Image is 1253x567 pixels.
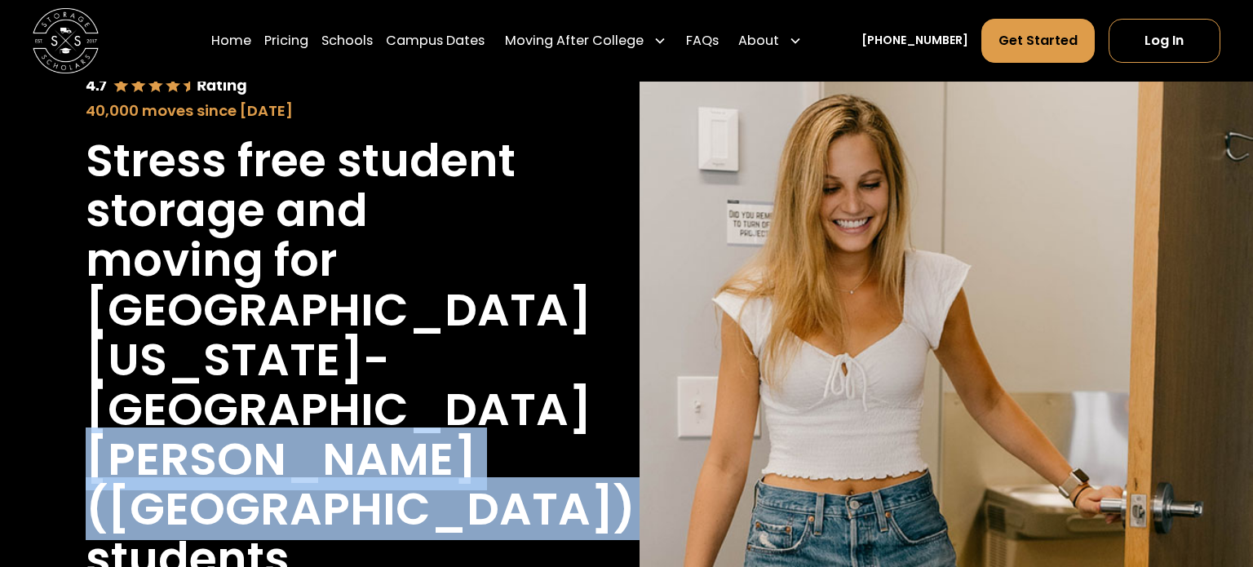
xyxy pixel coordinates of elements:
[33,8,99,74] a: home
[33,8,99,74] img: Storage Scholars main logo
[86,100,527,122] div: 40,000 moves since [DATE]
[86,285,635,534] h1: [GEOGRAPHIC_DATA][US_STATE]-[GEOGRAPHIC_DATA][PERSON_NAME] ([GEOGRAPHIC_DATA])
[505,31,644,51] div: Moving After College
[861,33,968,50] a: [PHONE_NUMBER]
[211,18,251,64] a: Home
[732,18,808,64] div: About
[1109,19,1220,63] a: Log In
[981,19,1095,63] a: Get Started
[686,18,719,64] a: FAQs
[321,18,373,64] a: Schools
[86,135,527,285] h1: Stress free student storage and moving for
[264,18,308,64] a: Pricing
[386,18,485,64] a: Campus Dates
[498,18,673,64] div: Moving After College
[738,31,779,51] div: About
